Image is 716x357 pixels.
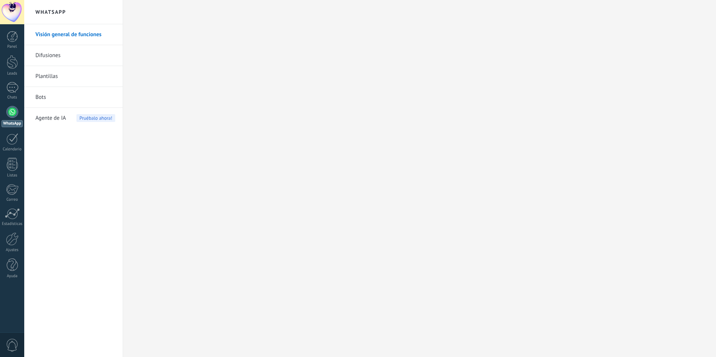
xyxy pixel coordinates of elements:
[35,108,115,129] a: Agente de IAPruébalo ahora!
[1,44,23,49] div: Panel
[1,147,23,152] div: Calendario
[24,45,123,66] li: Difusiones
[1,274,23,279] div: Ayuda
[24,87,123,108] li: Bots
[35,87,115,108] a: Bots
[1,95,23,100] div: Chats
[1,120,23,127] div: WhatsApp
[24,66,123,87] li: Plantillas
[35,66,115,87] a: Plantillas
[35,45,115,66] a: Difusiones
[76,114,115,122] span: Pruébalo ahora!
[1,248,23,253] div: Ajustes
[35,108,66,129] span: Agente de IA
[24,108,123,128] li: Agente de IA
[1,71,23,76] div: Leads
[1,197,23,202] div: Correo
[1,173,23,178] div: Listas
[24,24,123,45] li: Visión general de funciones
[1,222,23,226] div: Estadísticas
[35,24,115,45] a: Visión general de funciones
